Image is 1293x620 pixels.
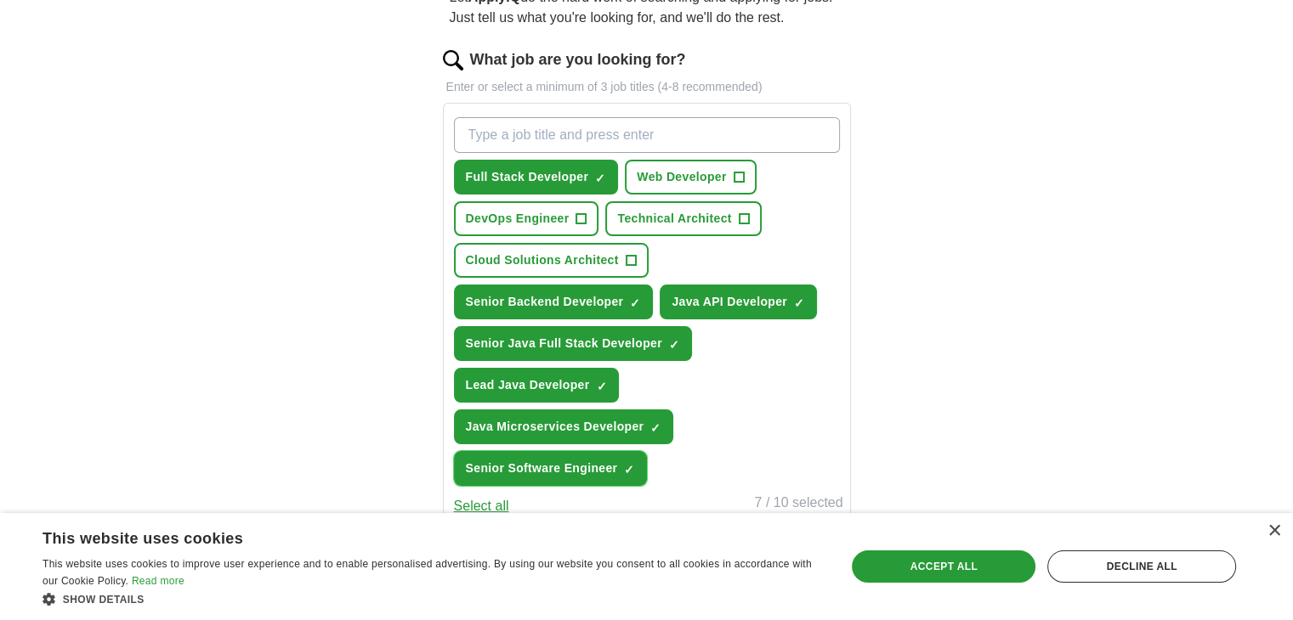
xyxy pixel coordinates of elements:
[454,243,649,278] button: Cloud Solutions Architect
[443,50,463,70] img: search.png
[466,418,644,436] span: Java Microservices Developer
[466,376,590,394] span: Lead Java Developer
[454,326,692,361] button: Senior Java Full Stack Developer✓
[595,172,605,185] span: ✓
[454,117,840,153] input: Type a job title and press enter
[669,338,679,352] span: ✓
[466,293,624,311] span: Senior Backend Developer
[470,48,686,71] label: What job are you looking for?
[466,210,570,228] span: DevOps Engineer
[660,285,817,319] button: Java API Developer✓
[466,168,589,186] span: Full Stack Developer
[754,493,842,516] div: 7 / 10 selected
[625,160,756,194] button: Web Developer
[454,496,509,516] button: Select all
[596,380,606,393] span: ✓
[63,594,145,606] span: Show details
[617,210,731,228] span: Technical Architect
[852,550,1035,583] div: Accept all
[132,575,184,587] a: Read more, opens a new window
[43,558,812,587] span: This website uses cookies to improve user experience and to enable personalised advertising. By u...
[454,451,648,486] button: Senior Software Engineer✓
[637,168,726,186] span: Web Developer
[466,459,618,477] span: Senior Software Engineer
[43,590,822,607] div: Show details
[443,78,851,96] p: Enter or select a minimum of 3 job titles (4-8 recommended)
[454,409,674,444] button: Java Microservices Developer✓
[624,463,634,476] span: ✓
[672,293,787,311] span: Java API Developer
[1267,525,1280,538] div: Close
[466,335,662,352] span: Senior Java Full Stack Developer
[794,296,804,310] span: ✓
[454,201,599,236] button: DevOps Engineer
[466,251,619,269] span: Cloud Solutions Architect
[630,296,640,310] span: ✓
[1047,550,1236,583] div: Decline all
[454,285,654,319] button: Senior Backend Developer✓
[650,421,661,435] span: ✓
[454,160,619,194] button: Full Stack Developer✓
[454,368,620,403] button: Lead Java Developer✓
[43,523,780,549] div: This website uses cookies
[605,201,761,236] button: Technical Architect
